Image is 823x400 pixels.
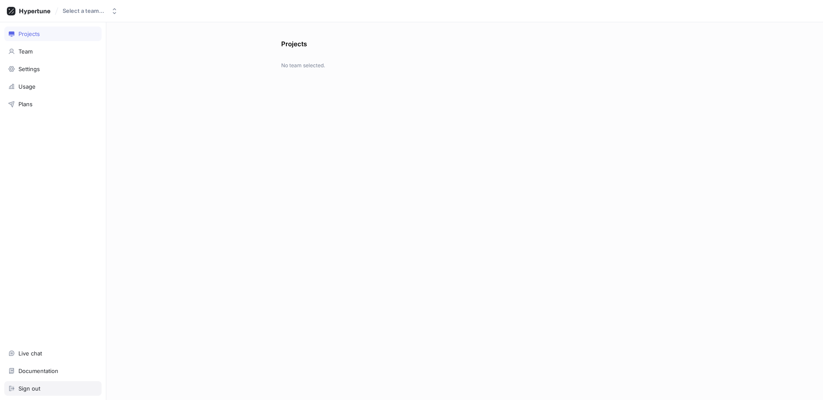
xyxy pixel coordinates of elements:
[59,4,121,18] button: Select a team...
[18,66,40,72] div: Settings
[18,350,42,357] div: Live chat
[18,385,40,392] div: Sign out
[4,97,102,111] a: Plans
[4,62,102,76] a: Settings
[281,62,648,69] p: No team selected.
[4,44,102,59] a: Team
[4,364,102,378] a: Documentation
[4,27,102,41] a: Projects
[4,79,102,94] a: Usage
[18,48,33,55] div: Team
[18,367,58,374] div: Documentation
[18,30,40,37] div: Projects
[18,101,33,107] div: Plans
[18,83,36,90] div: Usage
[63,7,104,15] div: Select a team...
[281,39,307,53] p: Projects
